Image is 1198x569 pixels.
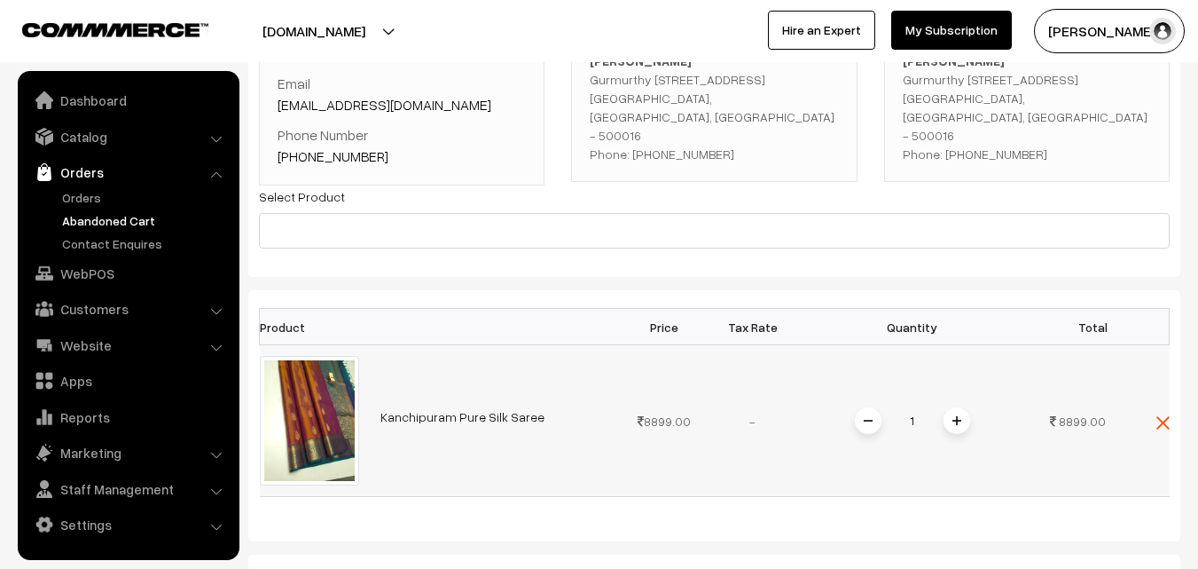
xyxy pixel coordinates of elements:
p: Phone Number [278,124,526,167]
a: Contact Enquires [58,234,233,253]
a: My Subscription [891,11,1012,50]
a: Marketing [22,437,233,469]
a: Kanchipuram Pure Silk Saree [380,409,544,424]
b: [PERSON_NAME] [903,53,1005,68]
a: Website [22,329,233,361]
button: [PERSON_NAME] [1034,9,1185,53]
a: Abandoned Cart [58,211,233,230]
a: Orders [58,188,233,207]
b: [PERSON_NAME] [590,53,692,68]
label: Select Product [259,187,345,206]
th: Price [620,309,709,345]
span: 8899.00 [1059,414,1106,429]
p: Gurmurthy [STREET_ADDRESS] [GEOGRAPHIC_DATA], [GEOGRAPHIC_DATA], [GEOGRAPHIC_DATA] - 500016 Phone... [590,51,838,163]
img: plusI [952,416,961,425]
th: Product [260,309,370,345]
button: [DOMAIN_NAME] [200,9,427,53]
img: user [1149,18,1176,44]
a: [PHONE_NUMBER] [278,147,388,165]
a: Apps [22,365,233,397]
a: Catalog [22,121,233,153]
img: close [1156,416,1170,430]
a: Orders [22,156,233,188]
a: Settings [22,509,233,541]
p: Email [278,73,526,115]
th: Tax Rate [709,309,797,345]
th: Total [1028,309,1116,345]
th: Quantity [797,309,1028,345]
img: COMMMERCE [22,23,208,36]
a: WebPOS [22,257,233,289]
td: 8899.00 [620,345,709,497]
img: minus [864,416,873,425]
a: [EMAIL_ADDRESS][DOMAIN_NAME] [278,96,491,114]
a: COMMMERCE [22,18,177,39]
a: Dashboard [22,84,233,116]
a: Hire an Expert [768,11,875,50]
span: - [749,414,756,429]
a: Staff Management [22,473,233,505]
a: Reports [22,401,233,433]
p: Gurmurthy [STREET_ADDRESS] [GEOGRAPHIC_DATA], [GEOGRAPHIC_DATA], [GEOGRAPHIC_DATA] - 500016 Phone... [903,51,1151,163]
a: Customers [22,293,233,325]
img: kanchipuram-saree-va11856-aug.jpeg [260,356,359,486]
